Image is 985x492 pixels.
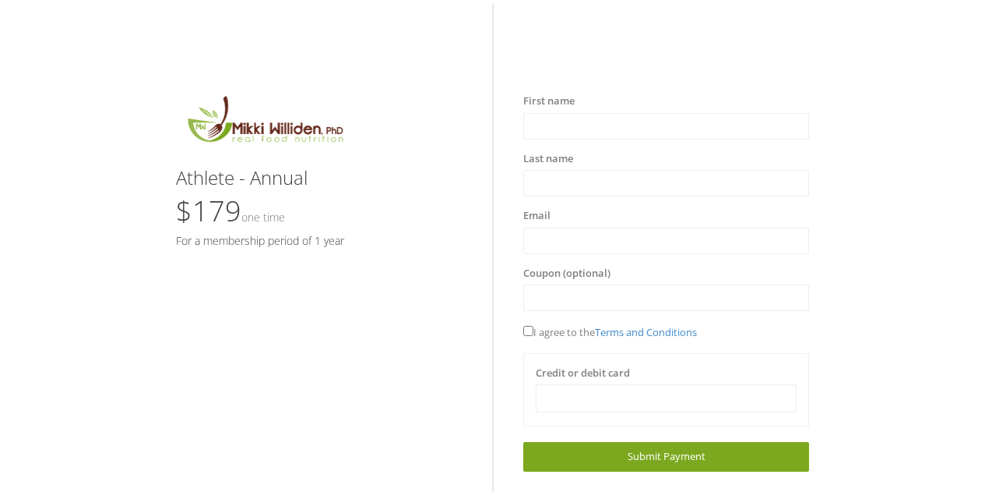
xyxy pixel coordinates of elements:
[523,266,610,281] label: Coupon (optional)
[536,366,630,381] label: Credit or debit card
[523,325,697,339] span: I agree to the
[523,442,809,471] a: Submit Payment
[523,151,573,167] label: Last name
[176,235,462,246] h5: For a membership period of 1 year
[523,208,551,224] label: Email
[176,168,462,188] h3: Athlete - Annual
[176,94,354,152] img: MikkiLogoMain.png
[628,449,705,463] span: Submit Payment
[241,210,285,225] small: One time
[546,392,786,405] iframe: Secure card payment input frame
[176,192,285,230] span: $179
[523,94,575,109] label: First name
[595,325,697,339] a: Terms and Conditions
